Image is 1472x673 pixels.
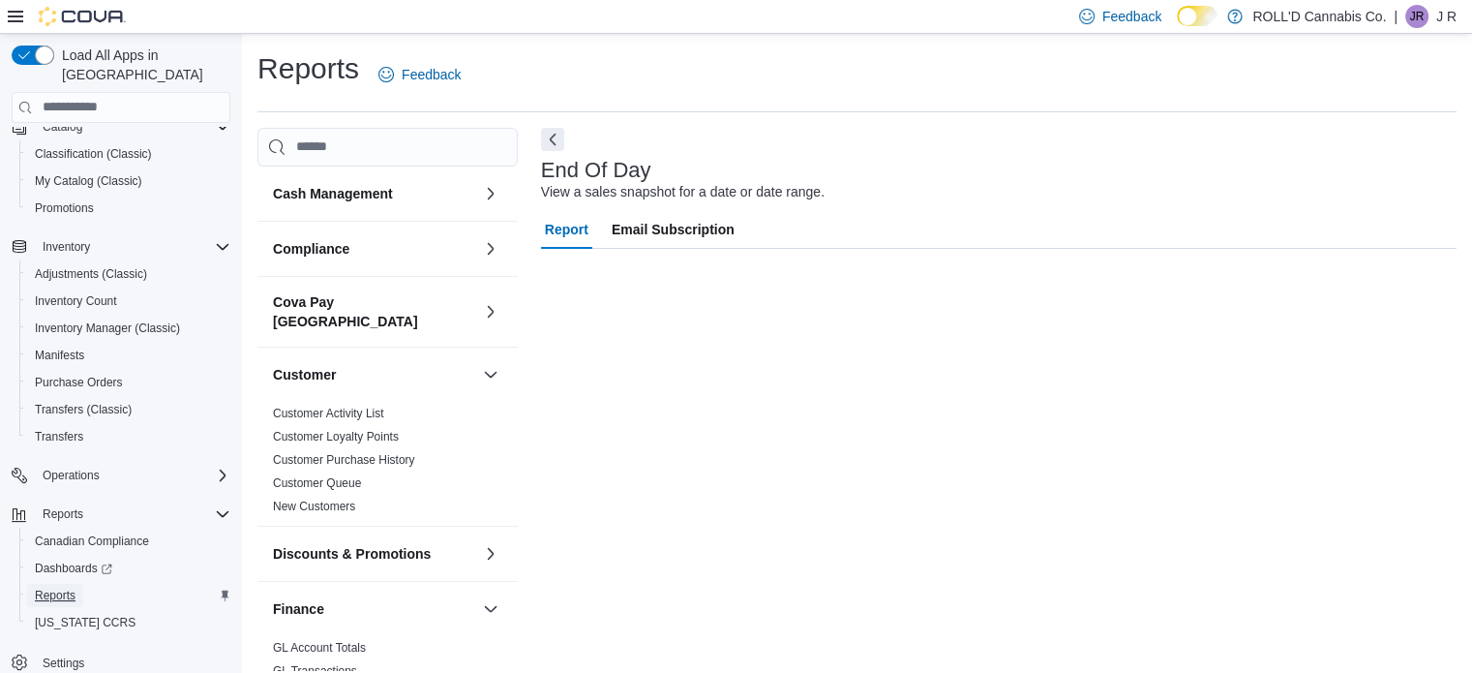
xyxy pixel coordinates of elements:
button: Catalog [4,113,238,140]
span: Canadian Compliance [27,530,230,553]
button: Inventory [4,233,238,260]
span: Reports [27,584,230,607]
a: Promotions [27,197,102,220]
a: Adjustments (Classic) [27,262,155,286]
span: Transfers (Classic) [27,398,230,421]
span: Customer Queue [273,475,361,491]
button: Manifests [19,342,238,369]
button: My Catalog (Classic) [19,168,238,195]
span: My Catalog (Classic) [27,169,230,193]
button: [US_STATE] CCRS [19,609,238,636]
span: Operations [43,468,100,483]
span: Inventory Manager (Classic) [27,317,230,340]
a: Transfers (Classic) [27,398,139,421]
a: Customer Queue [273,476,361,490]
span: Reports [43,506,83,522]
button: Transfers (Classic) [19,396,238,423]
h1: Reports [257,49,359,88]
span: Settings [43,656,84,671]
span: New Customers [273,499,355,514]
h3: Discounts & Promotions [273,544,431,564]
a: Customer Loyalty Points [273,430,399,444]
span: Report [545,210,588,249]
button: Cova Pay [GEOGRAPHIC_DATA] [479,300,502,323]
span: Transfers [27,425,230,448]
span: Adjustments (Classic) [27,262,230,286]
button: Cash Management [479,182,502,205]
span: Customer Activity List [273,406,384,421]
button: Purchase Orders [19,369,238,396]
span: Inventory Count [35,293,117,309]
span: Promotions [27,197,230,220]
button: Finance [273,599,475,619]
button: Promotions [19,195,238,222]
div: J R [1405,5,1428,28]
a: Customer Purchase History [273,453,415,467]
p: J R [1436,5,1457,28]
span: JR [1410,5,1425,28]
span: Transfers [35,429,83,444]
span: Adjustments (Classic) [35,266,147,282]
a: My Catalog (Classic) [27,169,150,193]
span: Classification (Classic) [35,146,152,162]
a: Dashboards [27,557,120,580]
span: Email Subscription [612,210,735,249]
span: Dashboards [35,561,112,576]
span: My Catalog (Classic) [35,173,142,189]
h3: End Of Day [541,159,651,182]
a: GL Account Totals [273,641,366,655]
span: Classification (Classic) [27,142,230,166]
span: Purchase Orders [35,375,123,390]
a: Purchase Orders [27,371,131,394]
button: Operations [35,464,107,487]
div: Customer [257,402,518,526]
a: Customer Activity List [273,407,384,420]
button: Inventory [35,235,98,259]
h3: Customer [273,365,336,384]
a: Reports [27,584,83,607]
button: Customer [273,365,475,384]
span: Catalog [35,115,230,138]
span: Catalog [43,119,82,135]
span: Washington CCRS [27,611,230,634]
button: Finance [479,597,502,621]
img: Cova [39,7,126,26]
button: Transfers [19,423,238,450]
span: Load All Apps in [GEOGRAPHIC_DATA] [54,46,230,84]
span: Customer Loyalty Points [273,429,399,444]
h3: Finance [273,599,324,619]
span: Manifests [27,344,230,367]
button: Compliance [273,239,475,259]
button: Reports [4,501,238,528]
button: Cova Pay [GEOGRAPHIC_DATA] [273,292,475,331]
span: Inventory [35,235,230,259]
span: Canadian Compliance [35,534,149,549]
span: Inventory [43,239,90,255]
button: Classification (Classic) [19,140,238,168]
button: Cash Management [273,184,475,203]
h3: Cash Management [273,184,393,203]
span: Promotions [35,200,94,216]
span: Dark Mode [1177,26,1178,27]
button: Customer [479,363,502,386]
a: Transfers [27,425,91,448]
button: Discounts & Promotions [479,542,502,566]
span: Manifests [35,348,84,363]
a: Canadian Compliance [27,530,157,553]
span: Inventory Count [27,290,230,313]
span: Purchase Orders [27,371,230,394]
button: Canadian Compliance [19,528,238,555]
button: Next [541,128,564,151]
span: Dashboards [27,557,230,580]
span: Feedback [1102,7,1161,26]
span: GL Account Totals [273,640,366,656]
button: Discounts & Promotions [273,544,475,564]
span: Transfers (Classic) [35,402,132,417]
p: ROLL'D Cannabis Co. [1252,5,1386,28]
button: Inventory Count [19,288,238,315]
span: Reports [35,503,230,526]
a: Manifests [27,344,92,367]
span: Reports [35,588,75,603]
div: View a sales snapshot for a date or date range. [541,182,825,202]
